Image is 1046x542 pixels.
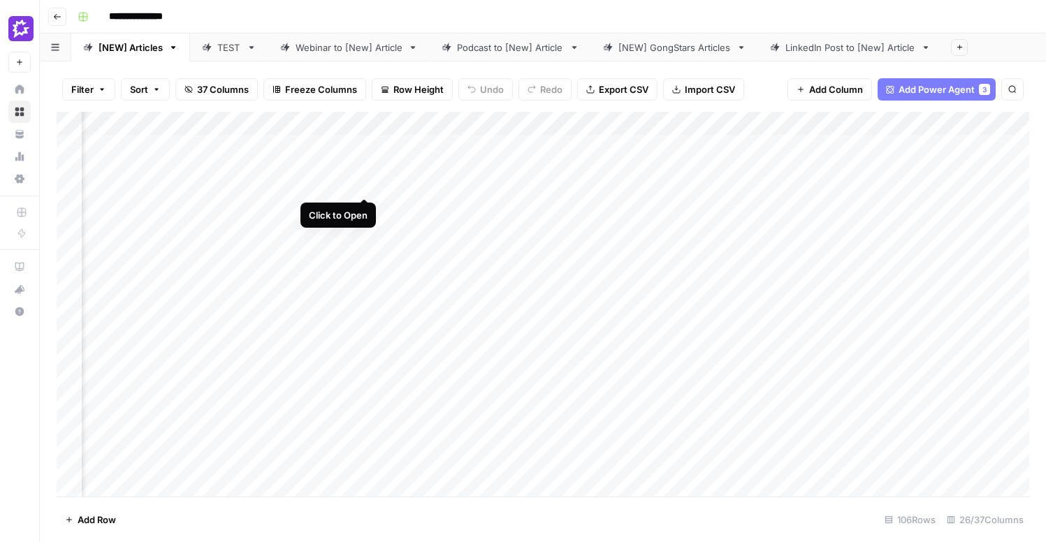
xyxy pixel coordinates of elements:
span: 3 [982,84,987,95]
button: Add Power Agent3 [878,78,996,101]
a: TEST [190,34,268,61]
button: Import CSV [663,78,744,101]
div: Webinar to [New] Article [296,41,402,54]
span: Export CSV [599,82,648,96]
span: Add Row [78,513,116,527]
div: Click to Open [309,208,368,222]
button: Undo [458,78,513,101]
button: Freeze Columns [263,78,366,101]
span: Row Height [393,82,444,96]
div: 3 [979,84,990,95]
div: [NEW] Articles [99,41,163,54]
span: Import CSV [685,82,735,96]
button: Row Height [372,78,453,101]
a: [NEW] GongStars Articles [591,34,758,61]
a: Usage [8,145,31,168]
span: Add Column [809,82,863,96]
div: What's new? [9,279,30,300]
span: 37 Columns [197,82,249,96]
button: Add Column [787,78,872,101]
button: Sort [121,78,170,101]
a: Podcast to [New] Article [430,34,591,61]
span: Filter [71,82,94,96]
button: 37 Columns [175,78,258,101]
a: AirOps Academy [8,256,31,278]
span: Undo [480,82,504,96]
a: Home [8,78,31,101]
button: Workspace: Gong [8,11,31,46]
button: What's new? [8,278,31,300]
div: Podcast to [New] Article [457,41,564,54]
a: Your Data [8,123,31,145]
img: Gong Logo [8,16,34,41]
span: Sort [130,82,148,96]
a: Browse [8,101,31,123]
a: [NEW] Articles [71,34,190,61]
button: Export CSV [577,78,658,101]
span: Add Power Agent [899,82,975,96]
div: 106 Rows [879,508,941,531]
button: Add Row [57,508,124,531]
a: Settings [8,168,31,190]
div: [NEW] GongStars Articles [618,41,731,54]
div: 26/37 Columns [941,508,1029,531]
span: Redo [540,82,562,96]
span: Freeze Columns [285,82,357,96]
a: LinkedIn Post to [New] Article [758,34,943,61]
a: Webinar to [New] Article [268,34,430,61]
button: Help + Support [8,300,31,323]
div: TEST [217,41,241,54]
button: Redo [518,78,572,101]
div: LinkedIn Post to [New] Article [785,41,915,54]
button: Filter [62,78,115,101]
